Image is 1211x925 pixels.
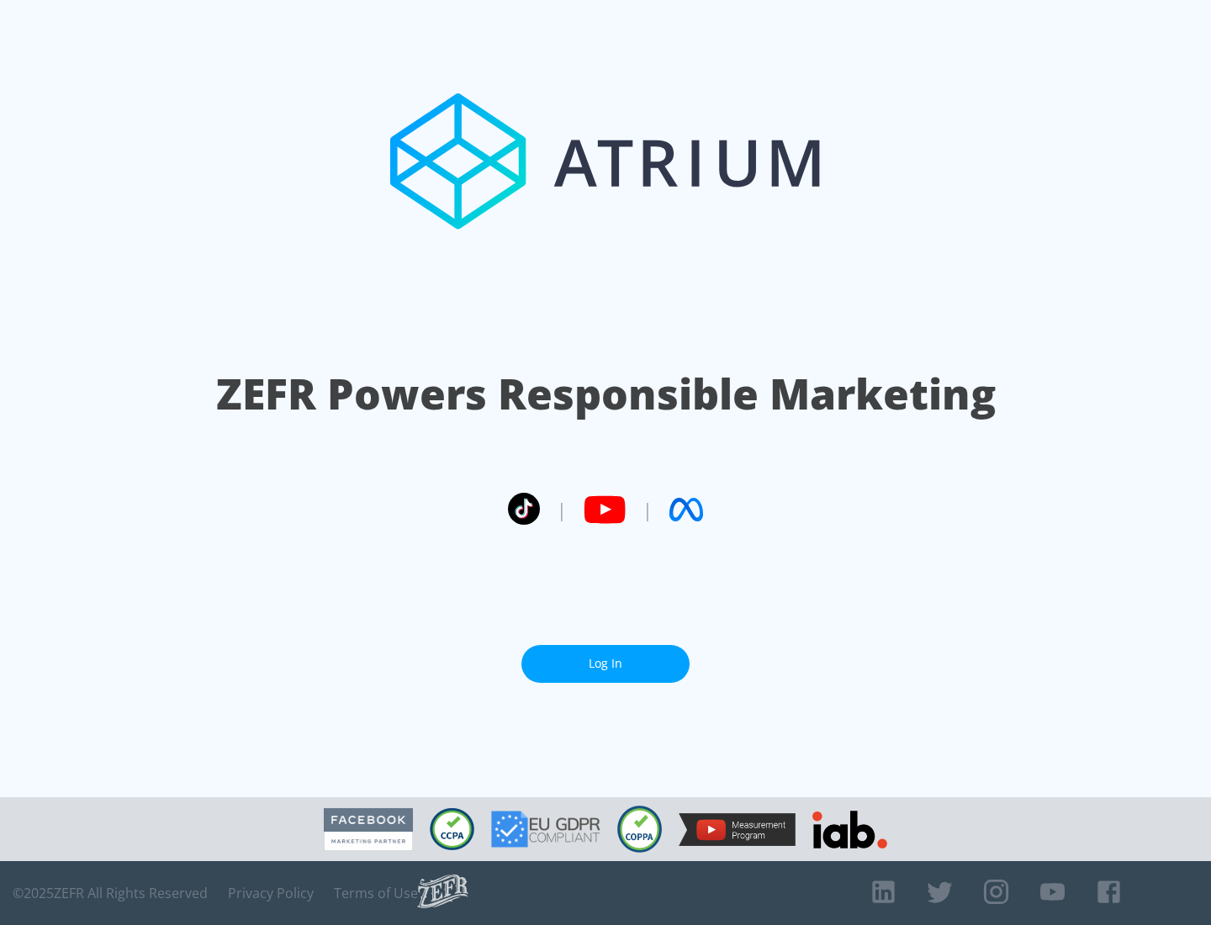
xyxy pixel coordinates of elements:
span: | [643,497,653,522]
span: | [557,497,567,522]
img: GDPR Compliant [491,811,600,848]
a: Terms of Use [334,885,418,901]
img: COPPA Compliant [617,806,662,853]
a: Privacy Policy [228,885,314,901]
img: IAB [812,811,887,848]
img: CCPA Compliant [430,808,474,850]
a: Log In [521,645,690,683]
img: Facebook Marketing Partner [324,808,413,851]
img: YouTube Measurement Program [679,813,796,846]
span: © 2025 ZEFR All Rights Reserved [13,885,208,901]
h1: ZEFR Powers Responsible Marketing [216,365,996,423]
